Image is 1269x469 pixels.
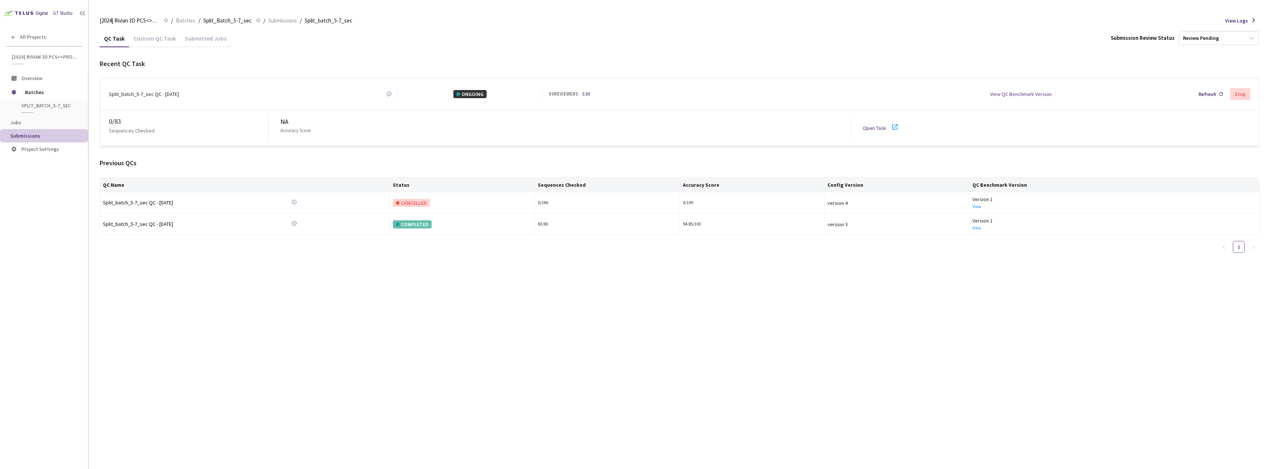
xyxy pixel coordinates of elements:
a: View [972,204,981,209]
span: Batches [176,16,196,25]
div: Submission Review Status [1111,34,1175,42]
p: Accuracy Score [280,127,311,134]
a: View [972,225,981,231]
div: Refresh [1199,90,1216,98]
div: Split_batch_5-7_sec QC - [DATE] [103,199,206,207]
a: Split_batch_5-7_sec QC - [DATE] [103,220,206,228]
div: 0/100 [683,199,822,206]
div: Review Pending [1183,35,1219,42]
div: CANCELLED [393,199,430,207]
div: QC Task [100,35,129,47]
th: Config Version [824,177,969,192]
a: Submissions [267,16,298,24]
a: Batches [174,16,197,24]
div: 0 / 83 [109,116,268,127]
th: Accuracy Score [680,177,825,192]
li: Previous Page [1218,241,1230,253]
a: Edit [582,90,590,98]
span: left [1222,245,1226,249]
span: Submissions [10,132,40,139]
li: / [300,16,302,25]
div: Previous QCs [100,158,1259,168]
button: right [1248,241,1259,253]
div: NA [280,117,851,127]
span: [2024] Rivian 3D PCS<>Production [12,54,78,60]
div: Split_batch_5-7_sec QC - [DATE] [109,90,179,98]
span: Batches [25,85,76,100]
div: Version 1 [972,195,1256,203]
div: 94.85/100 [683,221,822,228]
div: Version 1 [972,217,1256,225]
div: version 3 [827,220,966,228]
li: / [198,16,200,25]
span: Jobs [10,119,21,126]
span: Overview [21,75,42,82]
div: 0 / 166 [538,199,677,206]
div: View QC Benchmark Version [990,90,1052,98]
p: Sequences Checked [109,127,155,135]
th: Sequences Checked [535,177,680,192]
span: Submissions [268,16,297,25]
div: ONGOING [453,90,487,98]
span: Split_Batch_5-7_sec [21,103,76,109]
div: Stop [1235,91,1246,97]
div: COMPLETED [393,220,432,228]
div: Custom QC Task [129,35,180,47]
span: Project Settings [21,146,59,152]
span: All Projects [20,34,46,40]
button: left [1218,241,1230,253]
li: Next Page [1248,241,1259,253]
div: Recent QC Task [100,59,1259,69]
div: Submitted Jobs [180,35,231,47]
span: Split_batch_5-7_sec [305,16,352,25]
span: Split_Batch_5-7_sec [203,16,252,25]
div: version 4 [827,199,966,207]
div: 50 REVIEWERS [549,90,578,98]
span: right [1251,245,1256,249]
th: QC Benchmark Version [969,177,1259,192]
li: 1 [1233,241,1245,253]
a: Open Task [863,125,886,131]
th: QC Name [100,177,390,192]
th: Status [390,177,535,192]
span: [2024] Rivian 3D PCS<>Production [100,16,159,25]
div: 83 / 83 [538,221,677,228]
span: View Logs [1225,17,1248,25]
li: / [263,16,265,25]
a: 1 [1233,241,1244,252]
div: GT Studio [53,10,73,17]
li: / [171,16,173,25]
